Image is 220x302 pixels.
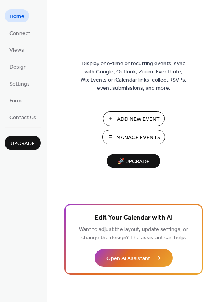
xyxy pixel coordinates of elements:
[107,154,160,168] button: 🚀 Upgrade
[9,97,22,105] span: Form
[5,26,35,39] a: Connect
[5,111,41,124] a: Contact Us
[5,60,31,73] a: Design
[9,80,30,88] span: Settings
[95,213,173,224] span: Edit Your Calendar with AI
[116,134,160,142] span: Manage Events
[5,9,29,22] a: Home
[9,114,36,122] span: Contact Us
[9,63,27,71] span: Design
[112,156,156,167] span: 🚀 Upgrade
[9,46,24,55] span: Views
[79,224,188,243] span: Want to adjust the layout, update settings, or change the design? The assistant can help.
[103,111,165,126] button: Add New Event
[9,13,24,21] span: Home
[95,249,173,267] button: Open AI Assistant
[117,115,160,124] span: Add New Event
[5,94,26,107] a: Form
[5,43,29,56] a: Views
[9,29,30,38] span: Connect
[102,130,165,144] button: Manage Events
[106,255,150,263] span: Open AI Assistant
[81,60,187,93] span: Display one-time or recurring events, sync with Google, Outlook, Zoom, Eventbrite, Wix Events or ...
[11,140,35,148] span: Upgrade
[5,136,41,150] button: Upgrade
[5,77,35,90] a: Settings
